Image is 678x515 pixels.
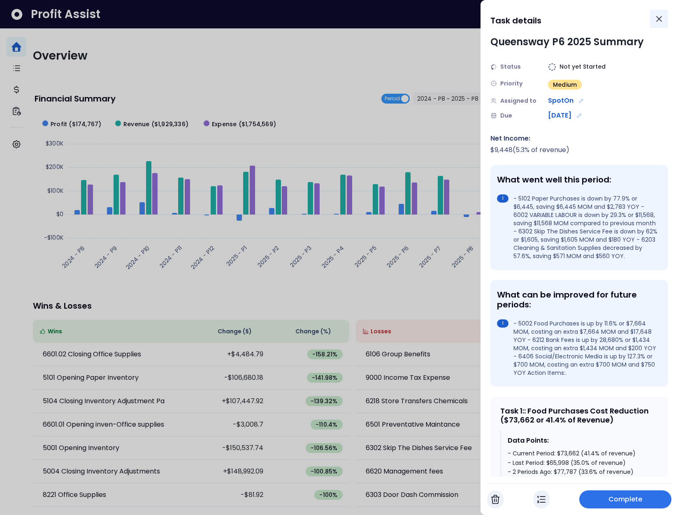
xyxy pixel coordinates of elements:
[500,111,512,120] span: Due
[491,494,499,504] img: Cancel Task
[500,406,658,424] div: Task 1 : : Food Purchases Cost Reduction ($73,662 or 41.4% of Revenue)
[548,63,556,71] img: Not yet Started
[579,490,671,508] button: Complete
[500,62,521,71] span: Status
[490,145,668,155] div: $ 9,448 ( 5.3 % of revenue)
[490,35,644,49] div: Queensway P6 2025 Summary
[537,494,546,504] img: In Progress
[575,111,584,120] button: Edit due date
[497,175,658,185] div: What went well this period:
[490,134,668,143] div: Net Income:
[490,13,541,28] h1: Task details
[497,194,658,260] li: - 5102 Paper Purchases is down by 77.9% or $6,445, saving $6,445 MOM and $2,783 YOY - 6002 VARIAB...
[497,319,658,377] li: - 5002 Food Purchases is up by 11.6% or $7,664 MOM, costing an extra $7,664 MOM and $17,648 YOY -...
[508,436,652,446] div: Data Points:
[577,96,586,105] button: Edit assignment
[553,81,577,89] span: Medium
[608,494,643,504] span: Complete
[548,111,571,120] span: [DATE]
[548,96,574,106] span: SpotOn
[650,10,668,28] button: Close
[560,62,606,71] span: Not yet Started
[500,79,522,88] span: Priority
[490,64,497,70] img: Status
[497,290,658,309] div: What can be improved for future periods:
[500,97,536,105] span: Assigned to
